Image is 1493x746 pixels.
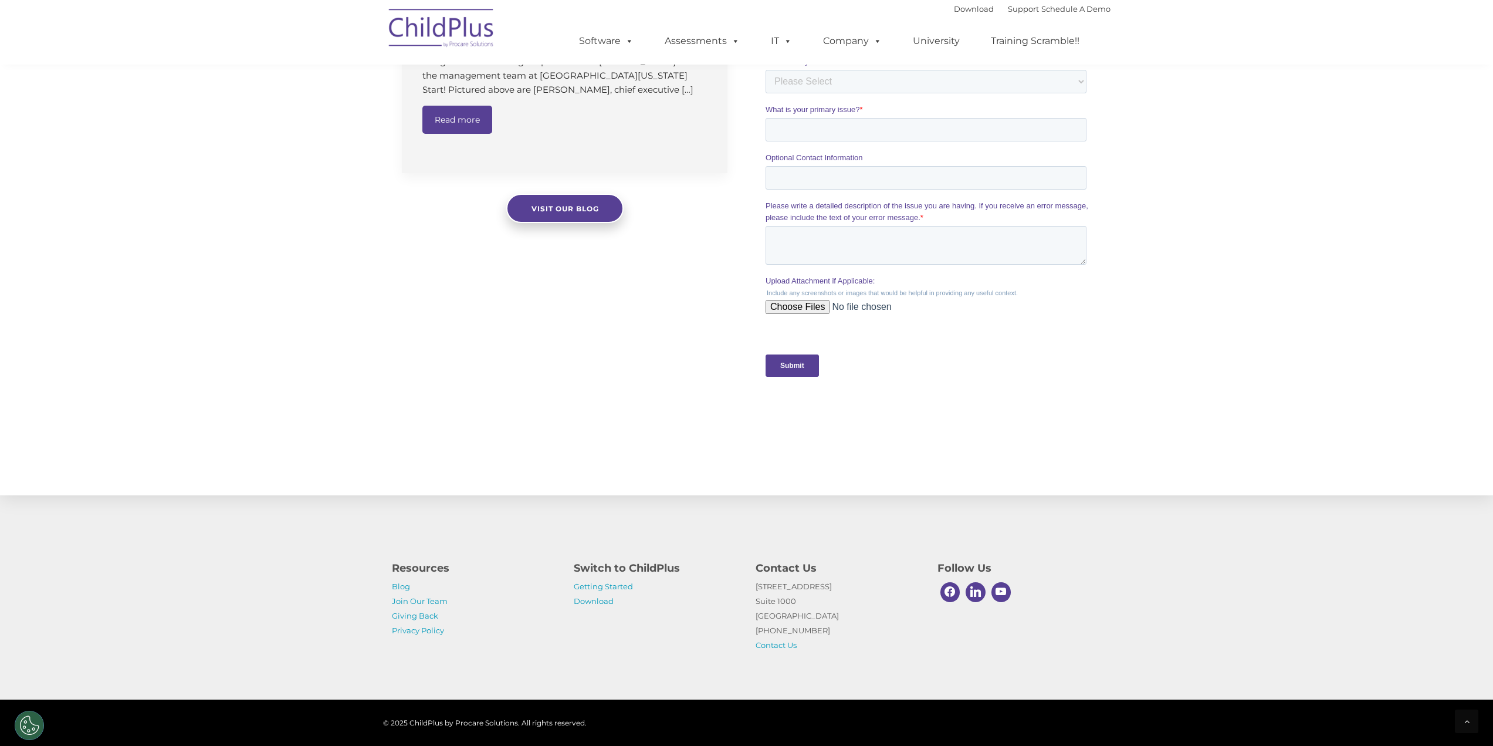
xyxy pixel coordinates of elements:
[963,579,988,605] a: Linkedin
[422,55,710,97] p: Congratulations to Bright Spots winners [PERSON_NAME] and the management team at [GEOGRAPHIC_DATA...
[392,626,444,635] a: Privacy Policy
[15,711,44,740] button: Cookies Settings
[383,1,500,59] img: ChildPlus by Procare Solutions
[1041,4,1111,13] a: Schedule A Demo
[392,560,556,576] h4: Resources
[422,106,492,134] a: Read more
[954,4,1111,13] font: |
[954,4,994,13] a: Download
[756,579,920,653] p: [STREET_ADDRESS] Suite 1000 [GEOGRAPHIC_DATA] [PHONE_NUMBER]
[574,582,633,591] a: Getting Started
[567,29,645,53] a: Software
[937,579,963,605] a: Facebook
[979,29,1091,53] a: Training Scramble!!
[383,718,587,727] span: © 2025 ChildPlus by Procare Solutions. All rights reserved.
[756,560,920,576] h4: Contact Us
[937,560,1102,576] h4: Follow Us
[1008,4,1039,13] a: Support
[531,204,598,213] span: Visit our blog
[392,582,410,591] a: Blog
[392,611,438,620] a: Giving Back
[988,579,1014,605] a: Youtube
[653,29,751,53] a: Assessments
[756,640,797,650] a: Contact Us
[506,194,624,223] a: Visit our blog
[392,596,448,606] a: Join Our Team
[574,596,614,606] a: Download
[901,29,971,53] a: University
[811,29,893,53] a: Company
[759,29,804,53] a: IT
[574,560,738,576] h4: Switch to ChildPlus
